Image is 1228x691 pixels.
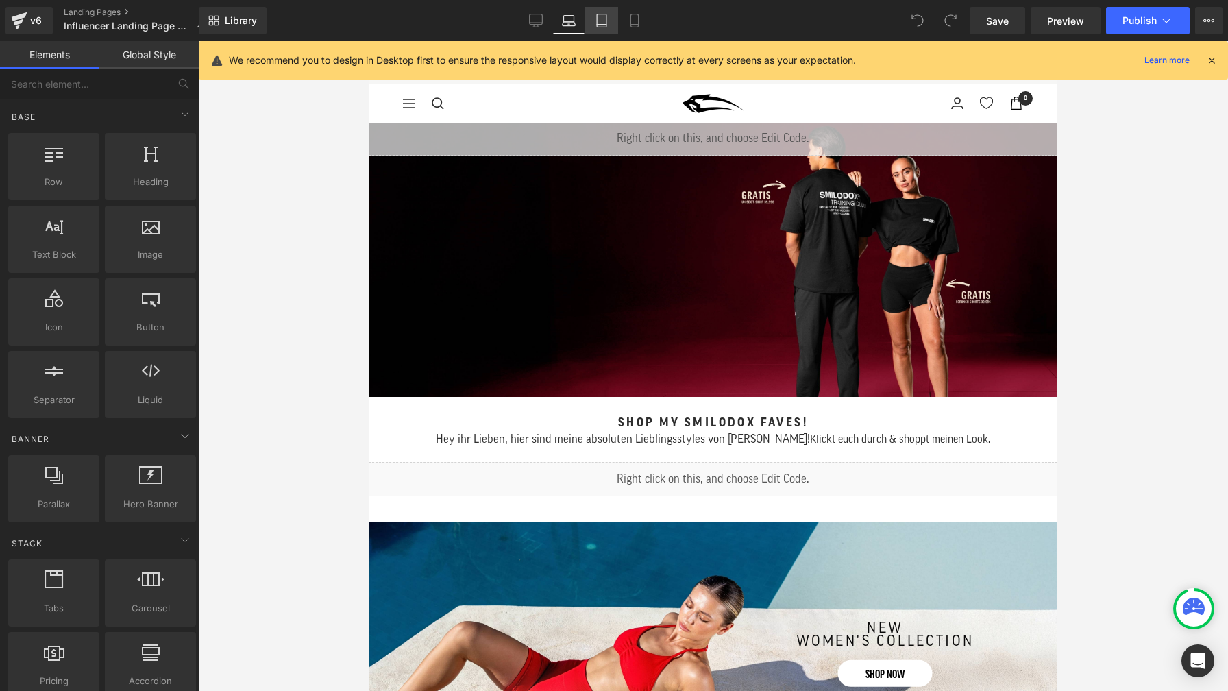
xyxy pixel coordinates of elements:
[229,53,856,68] p: We recommend you to design in Desktop first to ensure the responsive layout would display correct...
[12,247,95,262] span: Text Block
[27,12,45,29] div: v6
[1031,7,1101,34] a: Preview
[585,7,618,34] a: Tablet
[109,175,192,189] span: Heading
[12,393,95,407] span: Separator
[10,537,44,550] span: Stack
[12,601,95,616] span: Tabs
[618,7,651,34] a: Mobile
[64,21,190,32] span: Influencer Landing Page Dev
[641,56,654,69] a: Warenkorb
[5,7,53,34] a: v6
[904,7,931,34] button: Undo
[199,7,267,34] a: New Library
[1106,7,1190,34] button: Publish
[441,393,622,404] span: Klickt euch durch & shoppt meinen Look.
[10,433,51,446] span: Banner
[64,7,216,18] a: Landing Pages
[650,50,664,64] cart-count: 0
[12,674,95,688] span: Pricing
[469,619,564,646] a: shop now
[225,14,257,27] span: Library
[67,392,441,404] span: Hey ihr Lieben, hier sind meine absoluten Lieblingsstyles von [PERSON_NAME]!
[519,7,552,34] a: Desktop
[109,601,192,616] span: Carousel
[12,497,95,511] span: Parallax
[251,5,447,20] p: SUMMER SALE - BIS ZU 60% RABATT + Gratis Geschenk ab 70€ MBW
[1047,14,1084,28] span: Preview
[109,497,192,511] span: Hero Banner
[1139,52,1195,69] a: Learn more
[12,175,95,189] span: Row
[428,593,605,607] span: women's collection
[10,110,37,123] span: Base
[497,622,537,642] span: shop now
[986,14,1009,28] span: Save
[12,320,95,335] span: Icon
[1122,15,1157,26] span: Publish
[109,247,192,262] span: Image
[1195,7,1223,34] button: More
[552,7,585,34] a: Laptop
[582,56,595,68] a: Login
[109,320,192,335] span: Button
[63,56,75,69] a: Suche
[249,376,439,387] span: Shop my Smilodox Faves!
[99,41,199,69] a: Global Style
[109,393,192,407] span: Liquid
[109,674,192,688] span: Accordion
[498,580,535,594] span: new
[937,7,964,34] button: Redo
[1181,644,1214,677] div: Open Intercom Messenger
